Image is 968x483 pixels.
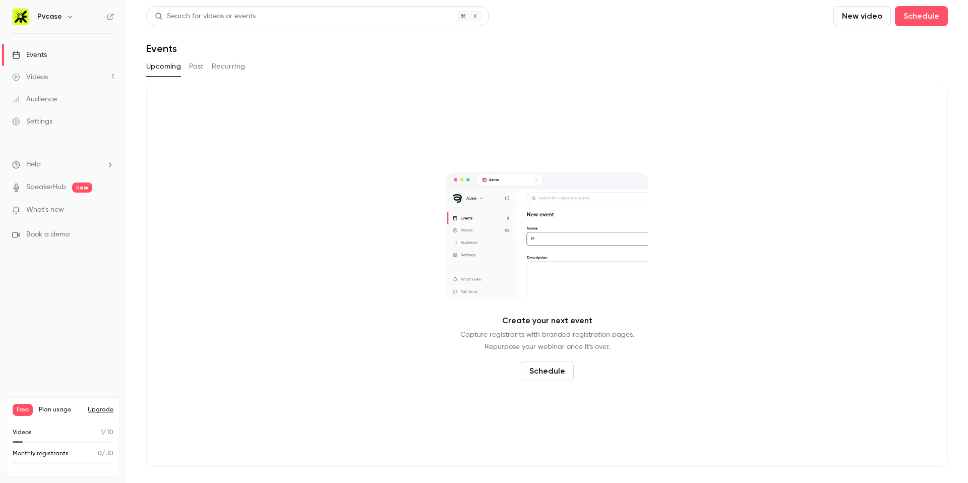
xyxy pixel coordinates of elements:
span: Free [13,404,33,416]
button: Upgrade [88,406,113,414]
span: Book a demo [26,229,70,240]
div: Search for videos or events [155,11,256,22]
h6: Pvcase [37,12,62,22]
p: Create your next event [502,315,592,327]
li: help-dropdown-opener [12,159,114,170]
p: Monthly registrants [13,449,69,458]
button: Past [189,58,204,75]
span: Help [26,159,41,170]
button: Upcoming [146,58,181,75]
p: Capture registrants with branded registration pages. Repurpose your webinar once it's over. [460,329,634,353]
span: 0 [98,451,102,457]
span: 1 [101,430,103,436]
span: new [72,183,92,193]
p: Videos [13,428,32,437]
p: / 30 [98,449,113,458]
button: Schedule [895,6,948,26]
a: SpeakerHub [26,182,66,193]
div: Events [12,50,47,60]
h1: Events [146,42,177,54]
div: Audience [12,94,57,104]
p: / 10 [101,428,113,437]
button: Recurring [212,58,246,75]
div: Videos [12,72,48,82]
span: Plan usage [39,406,82,414]
img: Pvcase [13,9,29,25]
button: Schedule [521,361,574,381]
div: Settings [12,116,52,127]
button: New video [833,6,891,26]
span: What's new [26,205,64,215]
